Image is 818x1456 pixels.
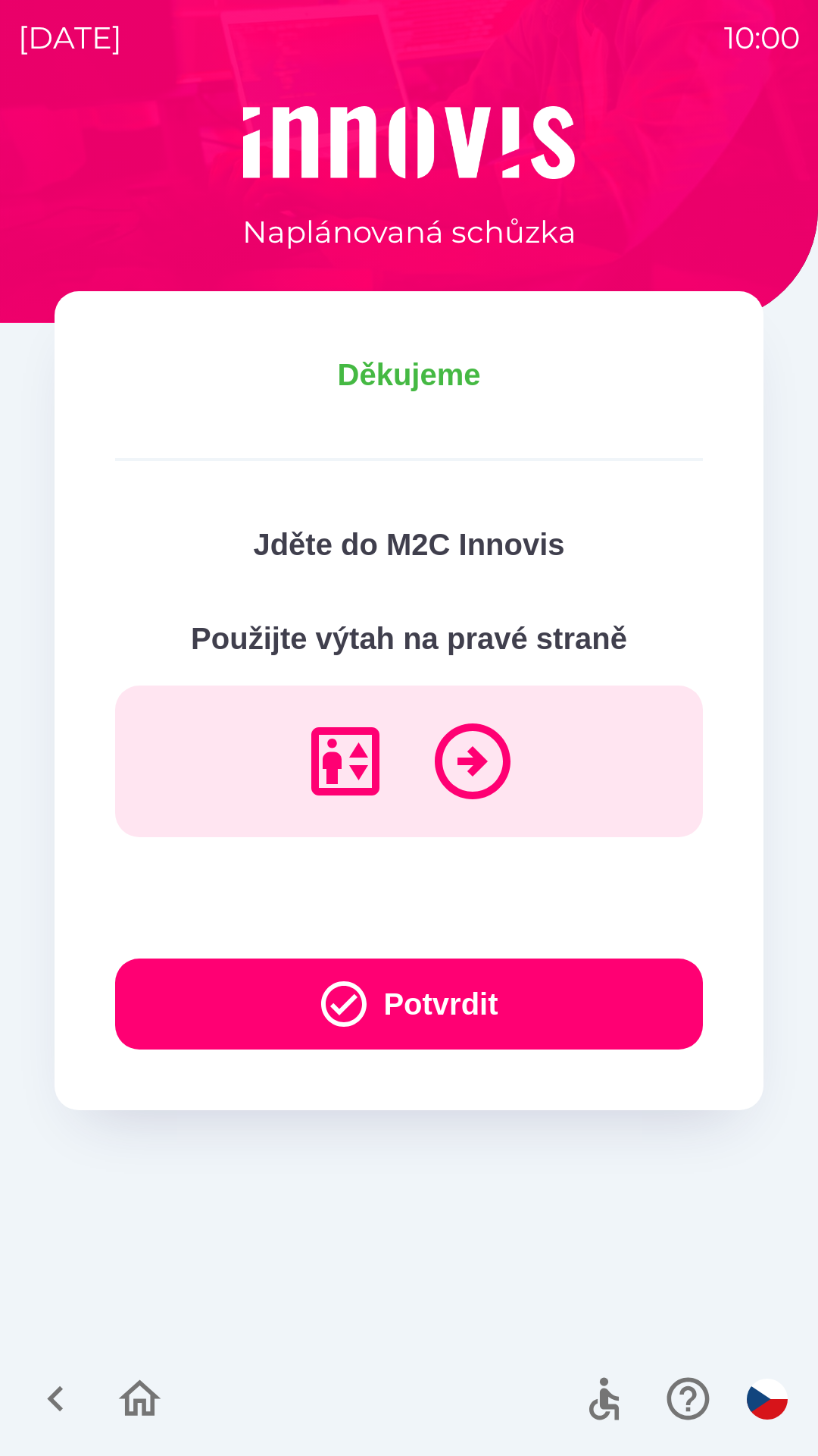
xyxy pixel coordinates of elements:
[115,959,703,1050] button: Potvrdit
[115,616,703,661] p: Použijte výtah na pravé straně
[115,522,703,567] p: Jděte do M2C Innovis
[724,15,800,61] p: 10:00
[747,1379,788,1420] img: cs flag
[18,15,122,61] p: [DATE]
[242,209,576,255] p: Naplánovaná schůzka
[115,352,703,397] p: Děkujeme
[55,106,763,179] img: Logo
